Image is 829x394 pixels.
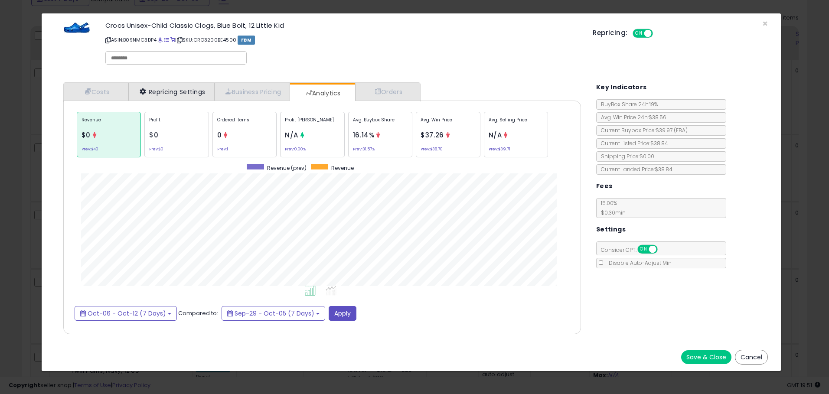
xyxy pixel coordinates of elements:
span: FBM [238,36,255,45]
p: Ordered Items [217,117,272,130]
p: Profit [PERSON_NAME] [285,117,339,130]
span: Avg. Win Price 24h: $38.56 [597,114,666,121]
p: Avg. Win Price [421,117,475,130]
small: Prev: $40 [82,148,98,150]
span: Current Landed Price: $38.84 [597,166,672,173]
span: OFF [652,30,666,37]
h5: Settings [596,224,626,235]
span: Oct-06 - Oct-12 (7 Days) [88,309,166,318]
span: ( FBA ) [674,127,688,134]
span: Compared to: [178,309,218,317]
span: Consider CPT: [597,246,669,254]
a: Business Pricing [214,83,290,101]
span: $0.30 min [597,209,626,216]
span: $37.26 [421,130,444,140]
span: BuyBox Share 24h: 19% [597,101,658,108]
span: Current Listed Price: $38.84 [597,140,668,147]
span: N/A [489,130,502,140]
a: Costs [64,83,129,101]
span: 15.00 % [597,199,626,216]
h5: Fees [596,181,613,192]
span: 0 [217,130,222,140]
span: × [762,17,768,30]
span: Revenue [331,164,354,172]
span: N/A [285,130,298,140]
span: $0 [82,130,91,140]
small: Prev: $38.70 [421,148,443,150]
button: Cancel [735,350,768,365]
button: Apply [329,306,356,321]
h5: Key Indicators [596,82,647,93]
span: Revenue (prev) [267,164,307,172]
h3: Crocs Unisex-Child Classic Clogs, Blue Bolt, 12 Little Kid [105,22,580,29]
span: ON [634,30,645,37]
p: Revenue [82,117,136,130]
a: Your listing only [170,36,175,43]
p: Avg. Buybox Share [353,117,408,130]
span: Shipping Price: $0.00 [597,153,654,160]
span: $0 [149,130,158,140]
span: Current Buybox Price: [597,127,688,134]
a: Orders [355,83,419,101]
span: OFF [656,246,670,253]
small: Prev: 1 [217,148,228,150]
p: ASIN: B09NMC3DP4 | SKU: CRO3200BE4500 [105,33,580,47]
a: Analytics [290,85,354,102]
span: Disable Auto-Adjust Min [604,259,672,267]
small: Prev: 31.57% [353,148,375,150]
small: Prev: $0 [149,148,163,150]
span: ON [638,246,649,253]
p: Profit [149,117,204,130]
span: 16.14% [353,130,375,140]
button: Save & Close [681,350,731,364]
a: Repricing Settings [129,83,215,101]
h5: Repricing: [593,29,627,36]
small: Prev: $39.71 [489,148,510,150]
a: BuyBox page [158,36,163,43]
small: Prev: 0.00% [285,148,306,150]
a: All offer listings [164,36,169,43]
img: 41Pr2AaJhCL._SL60_.jpg [64,22,90,33]
p: Avg. Selling Price [489,117,543,130]
span: $39.97 [656,127,688,134]
span: Sep-29 - Oct-05 (7 Days) [235,309,314,318]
